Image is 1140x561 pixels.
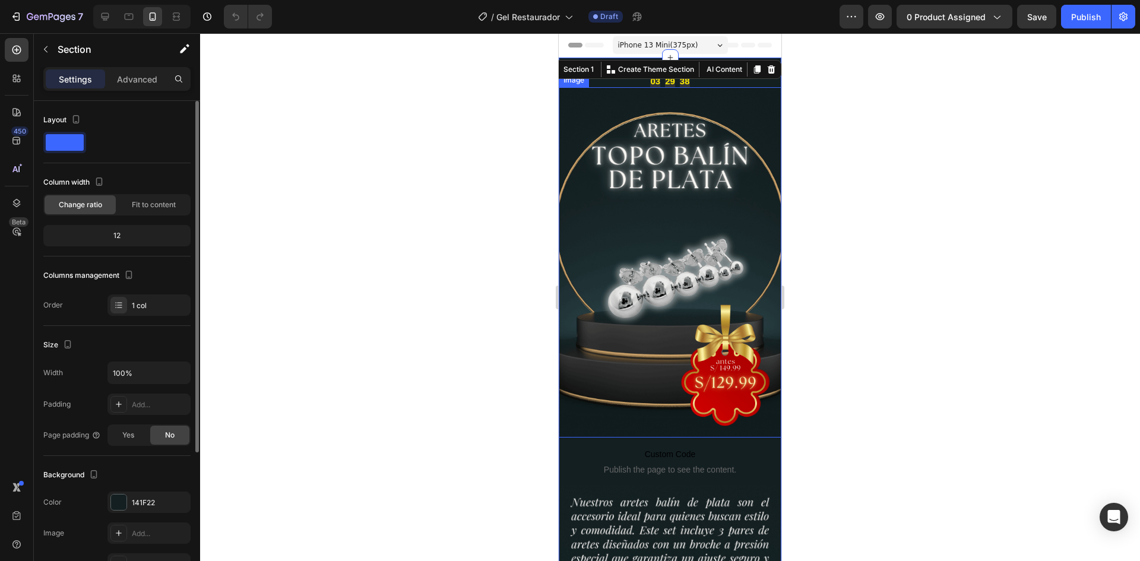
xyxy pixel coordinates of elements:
div: Beta [9,217,28,227]
div: Color [43,497,62,508]
span: Change ratio [59,199,102,210]
span: No [165,430,175,440]
span: 0 product assigned [907,11,986,23]
button: Save [1017,5,1056,28]
div: 12 [46,227,188,244]
p: 7 [78,9,83,24]
div: 141F22 [132,497,188,508]
p: Advanced [117,73,157,85]
button: Publish [1061,5,1111,28]
iframe: Design area [559,33,781,561]
span: Save [1027,12,1047,22]
p: Section [58,42,155,56]
div: Order [43,300,63,310]
div: Undo/Redo [224,5,272,28]
input: Auto [108,362,190,383]
div: 450 [11,126,28,136]
span: Draft [600,11,618,22]
span: Fit to content [132,199,176,210]
div: Publish [1071,11,1101,23]
div: Background [43,467,101,483]
div: Page padding [43,430,101,440]
div: Size [43,337,75,353]
button: 7 [5,5,88,28]
div: Image [43,528,64,538]
span: Yes [122,430,134,440]
p: Settings [59,73,92,85]
span: Gel Restaurador [496,11,560,23]
div: Add... [132,400,188,410]
div: Open Intercom Messenger [1100,503,1128,531]
div: Layout [43,112,83,128]
div: Add... [132,528,188,539]
div: Columns management [43,268,136,284]
div: Column width [43,175,106,191]
div: 1 col [132,300,188,311]
div: Padding [43,399,71,410]
span: / [491,11,494,23]
div: Width [43,367,63,378]
button: 0 product assigned [897,5,1012,28]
